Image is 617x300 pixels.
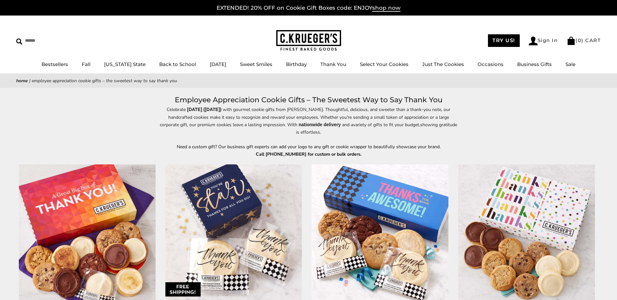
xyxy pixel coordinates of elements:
[353,122,420,128] span: variety of gifts to fit your budget,
[16,39,22,45] img: Search
[578,37,582,43] span: 0
[567,37,575,45] img: Bag
[16,78,28,84] a: Home
[42,61,68,67] a: Bestsellers
[488,34,520,47] a: TRY US!
[159,61,196,67] a: Back to School
[478,61,504,67] a: Occasions
[177,144,441,157] span: Need a custom gift? Our business gift experts can add your logo to any gift or cookie wrapper to ...
[529,37,558,45] a: Sign In
[567,37,601,43] a: (0) CART
[187,107,221,112] span: [DATE] ([DATE])
[517,61,552,67] a: Business Gifts
[160,106,458,136] p: Celebrate with gourmet cookie gifts from [PERSON_NAME]. Thoughtful, delicious, and sweeter than a...
[256,151,362,157] strong: Call [PHONE_NUMBER] for custom or bulk orders.
[565,61,575,67] a: Sale
[286,61,307,67] a: Birthday
[422,61,464,67] a: Just The Cookies
[210,61,226,67] a: [DATE]
[276,30,341,51] img: C.KRUEGER'S
[29,78,30,84] span: |
[240,61,272,67] a: Sweet Smiles
[372,5,400,12] span: shop now
[26,94,591,106] h1: Employee Appreciation Cookie Gifts – The Sweetest Way to Say Thank You
[320,61,346,67] a: Thank You
[217,5,400,12] a: EXTENDED! 20% OFF on Cookie Gift Boxes code: ENJOYshop now
[82,61,90,67] a: Fall
[360,61,409,67] a: Select Your Cookies
[16,36,93,46] input: Search
[16,77,601,84] nav: breadcrumbs
[32,78,177,84] span: Employee Appreciation Cookie Gifts – The Sweetest Way to Say Thank You
[529,37,538,45] img: Account
[299,122,341,127] span: nationwide delivery
[104,61,146,67] a: [US_STATE] State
